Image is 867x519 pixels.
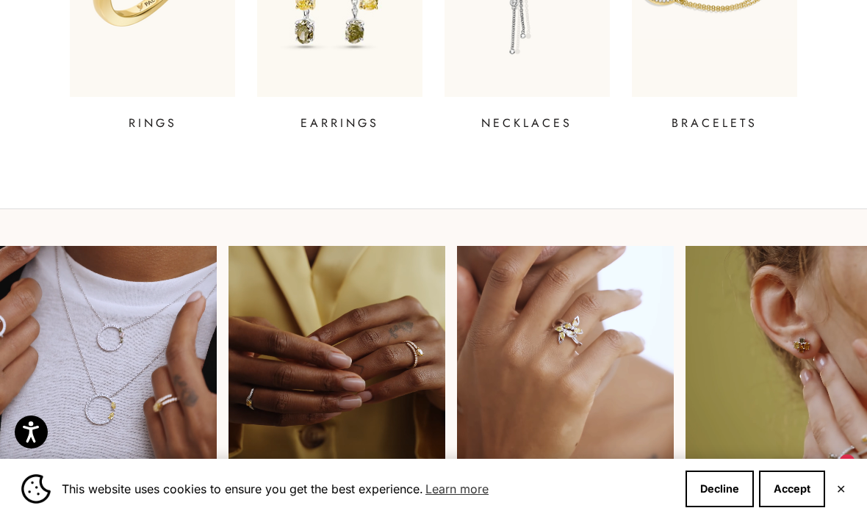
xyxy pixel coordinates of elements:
p: EARRINGS [301,115,379,132]
a: orange diamond rings [229,246,445,498]
span: This website uses cookies to ensure you get the best experience. [62,478,674,500]
p: NECKLACES [481,115,572,132]
button: Accept [759,471,825,507]
button: Close [836,484,846,493]
a: Secret Garden ring [457,246,674,498]
img: Cookie banner [21,474,51,504]
p: BRACELETS [672,115,758,132]
button: Decline [686,471,754,507]
p: RINGS [129,115,177,132]
a: Learn more [423,478,491,500]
